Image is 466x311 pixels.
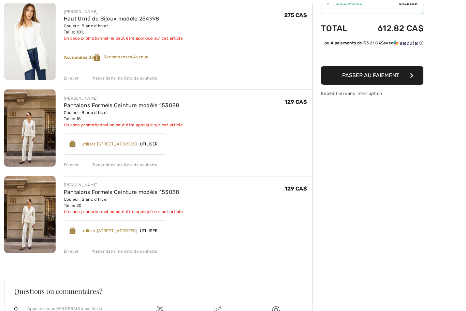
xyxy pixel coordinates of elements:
span: 275 CA$ [284,12,307,18]
div: [PERSON_NAME] [64,182,183,188]
img: Sezzle [393,40,418,46]
div: Récompenses Avenue [64,54,312,61]
div: Un code promotionnel ne peut être appliqué sur cet article [64,35,183,41]
a: Haut Orné de Bijoux modèle 254998 [64,15,159,22]
div: Placer dans ma liste de souhaits [86,162,157,168]
strong: Accumulez 35 [64,55,104,60]
div: Enlever [64,75,79,81]
div: Enlever [64,162,79,168]
div: utiliser [STREET_ADDRESS] [82,228,137,234]
span: 129 CA$ [285,99,307,105]
div: Placer dans ma liste de souhaits [86,75,157,81]
div: Expédition sans interruption [321,90,423,97]
span: Enlever [399,0,418,6]
div: ou 4 paiements de avec [324,40,423,46]
div: Un code promotionnel ne peut être appliqué sur cet article [64,209,183,215]
div: ✔ [321,0,330,6]
div: [PERSON_NAME] [64,95,183,101]
div: Couleur: Blanc d'hiver Taille: 18 [64,110,183,122]
div: Placer dans ma liste de souhaits [86,248,157,254]
img: Pantalons Formels Ceinture modèle 153088 [4,89,56,167]
span: 153.21 CA$ [362,41,383,45]
span: 129 CA$ [285,185,307,192]
img: Pantalons Formels Ceinture modèle 153088 [4,176,56,253]
div: utiliser [STREET_ADDRESS] [82,141,137,147]
div: Couleur: Blanc d'hiver Taille: XXL [64,23,183,35]
td: Total [321,17,359,40]
img: Reward-Logo.svg [70,227,76,234]
div: Couleur: Blanc d'hiver Taille: 20 [64,196,183,209]
span: Utiliser [137,228,160,234]
a: Pantalons Formels Ceinture modèle 153088 [64,189,179,195]
div: ou 4 paiements de153.21 CA$avecSezzle Cliquez pour en savoir plus sur Sezzle [321,40,423,48]
img: Reward-Logo.svg [94,54,100,61]
div: Un code promotionnel ne peut être appliqué sur cet article [64,122,183,128]
div: [PERSON_NAME] [64,9,183,15]
img: Reward-Logo.svg [70,140,76,147]
div: Enlever [64,248,79,254]
a: Pantalons Formels Ceinture modèle 153088 [64,102,179,109]
button: Passer au paiement [321,66,423,85]
span: Passer au paiement [342,72,399,79]
span: Utiliser [137,141,160,147]
iframe: PayPal-paypal [321,48,423,64]
td: 612.82 CA$ [359,17,423,40]
img: Haut Orné de Bijoux modèle 254998 [4,3,56,80]
h3: Questions ou commentaires? [14,288,297,295]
